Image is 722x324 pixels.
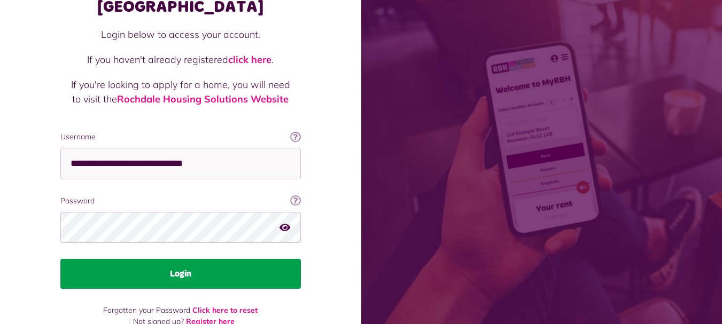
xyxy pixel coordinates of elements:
[60,195,301,207] label: Password
[103,305,190,315] span: Forgotten your Password
[71,52,290,67] p: If you haven't already registered .
[60,131,301,143] label: Username
[228,53,271,66] a: click here
[60,259,301,289] button: Login
[71,27,290,42] p: Login below to access your account.
[71,77,290,106] p: If you're looking to apply for a home, you will need to visit the
[192,305,258,315] a: Click here to reset
[117,93,289,105] a: Rochdale Housing Solutions Website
